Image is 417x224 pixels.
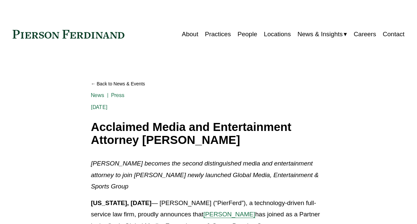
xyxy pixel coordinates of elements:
a: People [238,28,257,41]
em: [PERSON_NAME] becomes the second distinguished media and entertainment attorney to join [PERSON_N... [91,160,320,189]
a: News [91,92,104,98]
a: Back to News & Events [91,78,326,89]
a: folder dropdown [298,28,347,41]
h1: Acclaimed Media and Entertainment Attorney [PERSON_NAME] [91,121,326,146]
a: Careers [354,28,376,41]
a: [PERSON_NAME] [203,211,255,218]
a: Practices [205,28,231,41]
span: [DATE] [91,104,107,110]
a: Contact [383,28,404,41]
a: About [182,28,198,41]
span: News & Insights [298,29,343,40]
strong: [US_STATE], [DATE] [91,199,152,206]
a: Locations [264,28,291,41]
a: Press [111,92,125,98]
